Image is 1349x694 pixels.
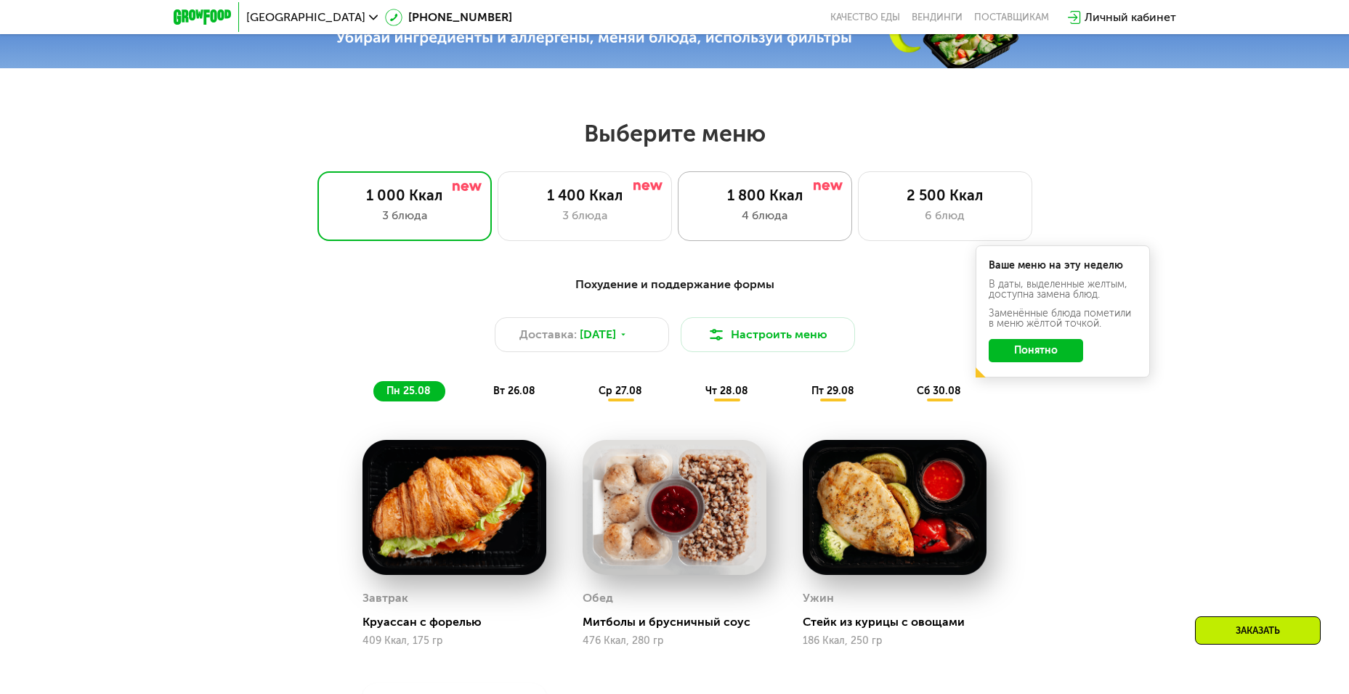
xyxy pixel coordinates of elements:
[681,317,855,352] button: Настроить меню
[333,187,477,204] div: 1 000 Ккал
[583,587,613,609] div: Обед
[333,207,477,224] div: 3 блюда
[1085,9,1176,26] div: Личный кабинет
[599,385,642,397] span: ср 27.08
[245,276,1105,294] div: Похудение и поддержание формы
[873,207,1017,224] div: 6 блюд
[803,587,834,609] div: Ужин
[811,385,854,397] span: пт 29.08
[583,635,766,647] div: 476 Ккал, 280 гр
[693,187,837,204] div: 1 800 Ккал
[912,12,963,23] a: Вендинги
[46,119,1303,148] h2: Выберите меню
[513,187,657,204] div: 1 400 Ккал
[583,615,778,629] div: Митболы и брусничный соус
[362,635,546,647] div: 409 Ккал, 175 гр
[803,635,987,647] div: 186 Ккал, 250 гр
[989,309,1137,329] div: Заменённые блюда пометили в меню жёлтой точкой.
[974,12,1049,23] div: поставщикам
[917,385,961,397] span: сб 30.08
[386,385,431,397] span: пн 25.08
[989,339,1083,362] button: Понятно
[513,207,657,224] div: 3 блюда
[1195,616,1321,645] div: Заказать
[830,12,900,23] a: Качество еды
[246,12,365,23] span: [GEOGRAPHIC_DATA]
[493,385,535,397] span: вт 26.08
[385,9,512,26] a: [PHONE_NUMBER]
[803,615,998,629] div: Стейк из курицы с овощами
[362,615,558,629] div: Круассан с форелью
[989,261,1137,271] div: Ваше меню на эту неделю
[705,385,748,397] span: чт 28.08
[362,587,408,609] div: Завтрак
[873,187,1017,204] div: 2 500 Ккал
[989,279,1137,300] div: В даты, выделенные желтым, доступна замена блюд.
[580,326,616,343] span: [DATE]
[693,207,837,224] div: 4 блюда
[519,326,577,343] span: Доставка:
